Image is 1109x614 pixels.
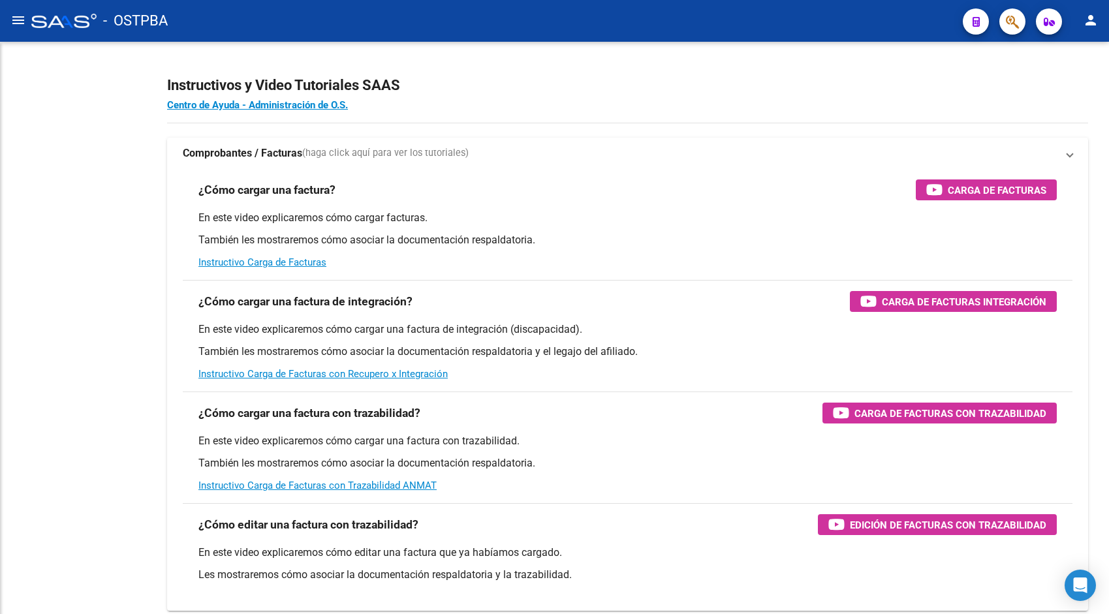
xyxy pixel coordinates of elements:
[198,256,326,268] a: Instructivo Carga de Facturas
[916,179,1057,200] button: Carga de Facturas
[167,169,1088,611] div: Comprobantes / Facturas(haga click aquí para ver los tutoriales)
[198,434,1057,448] p: En este video explicaremos cómo cargar una factura con trazabilidad.
[948,182,1046,198] span: Carga de Facturas
[198,292,413,311] h3: ¿Cómo cargar una factura de integración?
[183,146,302,161] strong: Comprobantes / Facturas
[850,291,1057,312] button: Carga de Facturas Integración
[882,294,1046,310] span: Carga de Facturas Integración
[198,568,1057,582] p: Les mostraremos cómo asociar la documentación respaldatoria y la trazabilidad.
[198,181,336,199] h3: ¿Cómo cargar una factura?
[198,322,1057,337] p: En este video explicaremos cómo cargar una factura de integración (discapacidad).
[818,514,1057,535] button: Edición de Facturas con Trazabilidad
[822,403,1057,423] button: Carga de Facturas con Trazabilidad
[198,368,448,380] a: Instructivo Carga de Facturas con Recupero x Integración
[198,404,420,422] h3: ¿Cómo cargar una factura con trazabilidad?
[198,545,1057,560] p: En este video explicaremos cómo editar una factura que ya habíamos cargado.
[198,515,418,534] h3: ¿Cómo editar una factura con trazabilidad?
[10,12,26,28] mat-icon: menu
[167,138,1088,169] mat-expansion-panel-header: Comprobantes / Facturas(haga click aquí para ver los tutoriales)
[1083,12,1099,28] mat-icon: person
[198,456,1057,470] p: También les mostraremos cómo asociar la documentación respaldatoria.
[198,211,1057,225] p: En este video explicaremos cómo cargar facturas.
[198,480,437,491] a: Instructivo Carga de Facturas con Trazabilidad ANMAT
[850,517,1046,533] span: Edición de Facturas con Trazabilidad
[167,99,348,111] a: Centro de Ayuda - Administración de O.S.
[198,233,1057,247] p: También les mostraremos cómo asociar la documentación respaldatoria.
[854,405,1046,422] span: Carga de Facturas con Trazabilidad
[103,7,168,35] span: - OSTPBA
[302,146,469,161] span: (haga click aquí para ver los tutoriales)
[167,73,1088,98] h2: Instructivos y Video Tutoriales SAAS
[1065,570,1096,601] div: Open Intercom Messenger
[198,345,1057,359] p: También les mostraremos cómo asociar la documentación respaldatoria y el legajo del afiliado.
